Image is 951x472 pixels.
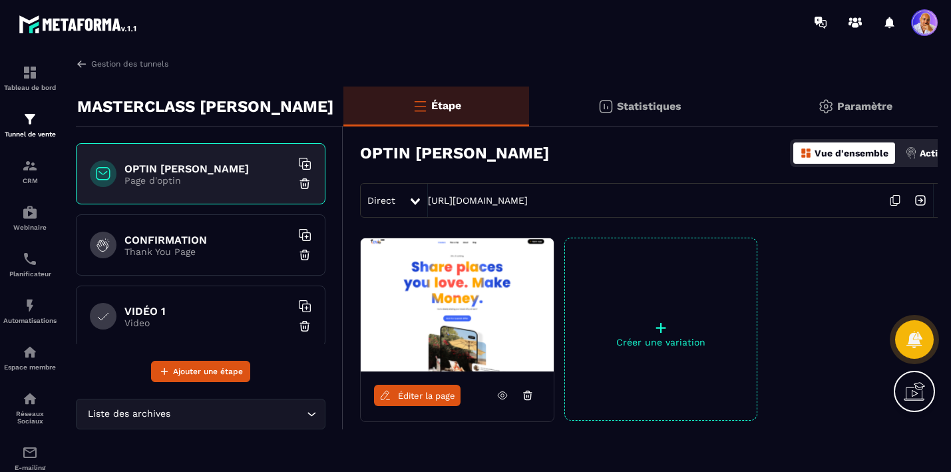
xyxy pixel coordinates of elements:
[298,320,311,333] img: trash
[22,65,38,81] img: formation
[124,234,291,246] h6: CONFIRMATION
[367,195,395,206] span: Direct
[374,385,461,406] a: Éditer la page
[124,175,291,186] p: Page d'optin
[85,407,173,421] span: Liste des archives
[19,12,138,36] img: logo
[360,144,549,162] h3: OPTIN [PERSON_NAME]
[3,270,57,278] p: Planificateur
[298,248,311,262] img: trash
[22,111,38,127] img: formation
[3,334,57,381] a: automationsautomationsEspace membre
[3,148,57,194] a: formationformationCRM
[815,148,888,158] p: Vue d'ensemble
[565,337,757,348] p: Créer une variation
[3,317,57,324] p: Automatisations
[3,194,57,241] a: automationsautomationsWebinaire
[22,204,38,220] img: automations
[428,195,528,206] a: [URL][DOMAIN_NAME]
[3,177,57,184] p: CRM
[3,381,57,435] a: social-networksocial-networkRéseaux Sociaux
[151,361,250,382] button: Ajouter une étape
[124,162,291,175] h6: OPTIN [PERSON_NAME]
[173,407,303,421] input: Search for option
[598,99,614,115] img: stats.20deebd0.svg
[76,399,325,429] div: Search for option
[361,238,554,371] img: image
[3,410,57,425] p: Réseaux Sociaux
[76,58,88,70] img: arrow
[22,158,38,174] img: formation
[22,344,38,360] img: automations
[124,305,291,318] h6: VIDÉO 1
[22,445,38,461] img: email
[298,177,311,190] img: trash
[800,147,812,159] img: dashboard-orange.40269519.svg
[3,464,57,471] p: E-mailing
[3,363,57,371] p: Espace membre
[3,55,57,101] a: formationformationTableau de bord
[412,98,428,114] img: bars-o.4a397970.svg
[617,100,681,113] p: Statistiques
[565,318,757,337] p: +
[173,365,243,378] span: Ajouter une étape
[908,188,933,213] img: arrow-next.bcc2205e.svg
[905,147,917,159] img: actions.d6e523a2.png
[3,224,57,231] p: Webinaire
[77,93,333,120] p: MASTERCLASS [PERSON_NAME]
[124,246,291,257] p: Thank You Page
[76,58,168,70] a: Gestion des tunnels
[431,99,461,112] p: Étape
[22,391,38,407] img: social-network
[22,251,38,267] img: scheduler
[398,391,455,401] span: Éditer la page
[22,298,38,314] img: automations
[818,99,834,115] img: setting-gr.5f69749f.svg
[3,130,57,138] p: Tunnel de vente
[837,100,892,113] p: Paramètre
[3,288,57,334] a: automationsautomationsAutomatisations
[3,84,57,91] p: Tableau de bord
[3,241,57,288] a: schedulerschedulerPlanificateur
[124,318,291,328] p: Video
[3,101,57,148] a: formationformationTunnel de vente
